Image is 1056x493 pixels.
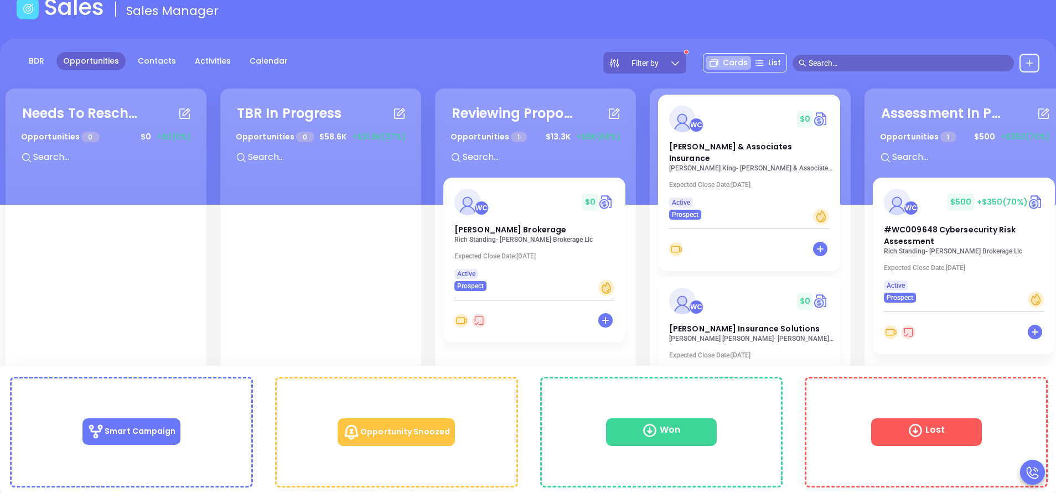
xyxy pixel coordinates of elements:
[971,128,998,146] span: $ 500
[669,181,835,189] p: Expected Close Date: [DATE]
[462,150,628,164] input: Search...
[669,351,835,359] p: Expected Close Date: [DATE]
[188,52,237,70] a: Activities
[22,103,144,123] div: Needs To Reschedule
[82,418,180,445] p: Smart Campaign
[884,247,1050,255] p: Rich Standing - Chadwick Brokerage Llc
[658,95,842,277] div: profileWalter Contreras$0Circle dollar[PERSON_NAME] & Associates Insurance[PERSON_NAME] King- [PE...
[296,132,314,142] span: 0
[457,268,475,280] span: Active
[669,106,696,132] img: Moore & Associates Insurance
[813,293,829,309] img: Quote
[511,132,526,142] span: 1
[236,127,314,147] p: Opportunities
[457,280,484,292] span: Prospect
[940,132,956,142] span: 1
[56,52,126,70] a: Opportunities
[451,127,527,147] p: Opportunities
[1028,194,1044,210] img: Quote
[631,59,659,67] span: Filter by
[474,201,489,215] div: Walter Contreras
[873,178,1055,303] a: profileWalter Contreras$500+$350(70%)Circle dollar#WC009648 Cybersecurity Risk AssessmentRich Sta...
[658,277,842,447] div: profileWalter Contreras$0Circle dollar[PERSON_NAME] Insurance Solutions[PERSON_NAME] [PERSON_NAME...
[884,264,1050,272] p: Expected Close Date: [DATE]
[352,131,406,143] span: +$21.9K (37%)
[454,252,620,260] p: Expected Close Date: [DATE]
[977,196,1028,207] span: +$350 (70%)
[887,292,913,304] span: Prospect
[32,150,198,164] input: Search...
[81,132,99,142] span: 0
[797,293,813,310] span: $ 0
[22,52,51,70] a: BDR
[454,224,566,235] span: Chadwick Brokerage
[14,97,198,178] div: Needs To RescheduleOpportunities 0$0+$0(0%)
[658,95,840,220] a: profileWalter Contreras$0Circle dollar[PERSON_NAME] & Associates Insurance[PERSON_NAME] King- [PE...
[582,194,598,211] span: $ 0
[658,277,840,390] a: profileWalter Contreras$0Circle dollar[PERSON_NAME] Insurance Solutions[PERSON_NAME] [PERSON_NAME...
[669,323,820,334] span: Davenport Insurance Solutions
[689,300,703,314] div: Walter Contreras
[813,209,829,225] div: Warm
[131,52,183,70] a: Contacts
[669,164,835,172] p: Kim King - Moore & Associates Insurance Inc
[237,103,342,123] div: TBR In Progress
[948,194,974,211] span: $ 500
[672,196,690,209] span: Active
[443,178,625,291] a: profileWalter Contreras$0Circle dollar[PERSON_NAME] BrokerageRich Standing- [PERSON_NAME] Brokera...
[880,127,956,147] p: Opportunities
[884,189,910,215] img: #WC009648 Cybersecurity Risk Assessment
[598,280,614,296] div: Warm
[543,128,573,146] span: $ 13.3K
[672,209,698,221] span: Prospect
[229,97,413,178] div: TBR In ProgressOpportunities 0$58.6K+$21.9K(37%)
[887,279,905,292] span: Active
[317,128,349,146] span: $ 58.6K
[884,224,1016,247] span: #WC009648 Cybersecurity Risk Assessment
[1001,131,1050,143] span: +$350 (70%)
[797,111,813,128] span: $ 0
[21,127,100,147] p: Opportunities
[138,128,154,146] span: $ 0
[443,97,628,178] div: Reviewing ProposalOpportunities 1$13.3K+$9K(68%)
[576,131,620,143] span: +$9K (68%)
[768,57,781,69] span: List
[243,52,294,70] a: Calendar
[813,111,829,127] img: Quote
[338,418,455,446] p: Opportunity Snoozed
[669,141,793,164] span: Moore & Associates Insurance
[689,118,703,132] div: Walter Contreras
[809,57,1008,69] input: Search…
[454,236,620,243] p: Rich Standing - Chadwick Brokerage Llc
[247,150,413,164] input: Search...
[126,2,219,19] span: Sales Manager
[443,178,628,348] div: profileWalter Contreras$0Circle dollar[PERSON_NAME] BrokerageRich Standing- [PERSON_NAME] Brokera...
[598,194,614,210] img: Quote
[454,189,481,215] img: Chadwick Brokerage
[606,418,717,446] span: Won
[881,103,1003,123] div: Assessment In Progress
[799,59,806,67] span: search
[452,103,573,123] div: Reviewing Proposal
[1028,292,1044,308] div: Warm
[157,131,191,143] span: +$0 (0%)
[723,57,748,69] span: Cards
[904,201,918,215] div: Walter Contreras
[669,335,835,342] p: Philip Davenport - Davenport Insurance Solutions
[669,288,696,314] img: Davenport Insurance Solutions
[871,418,982,446] span: Lost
